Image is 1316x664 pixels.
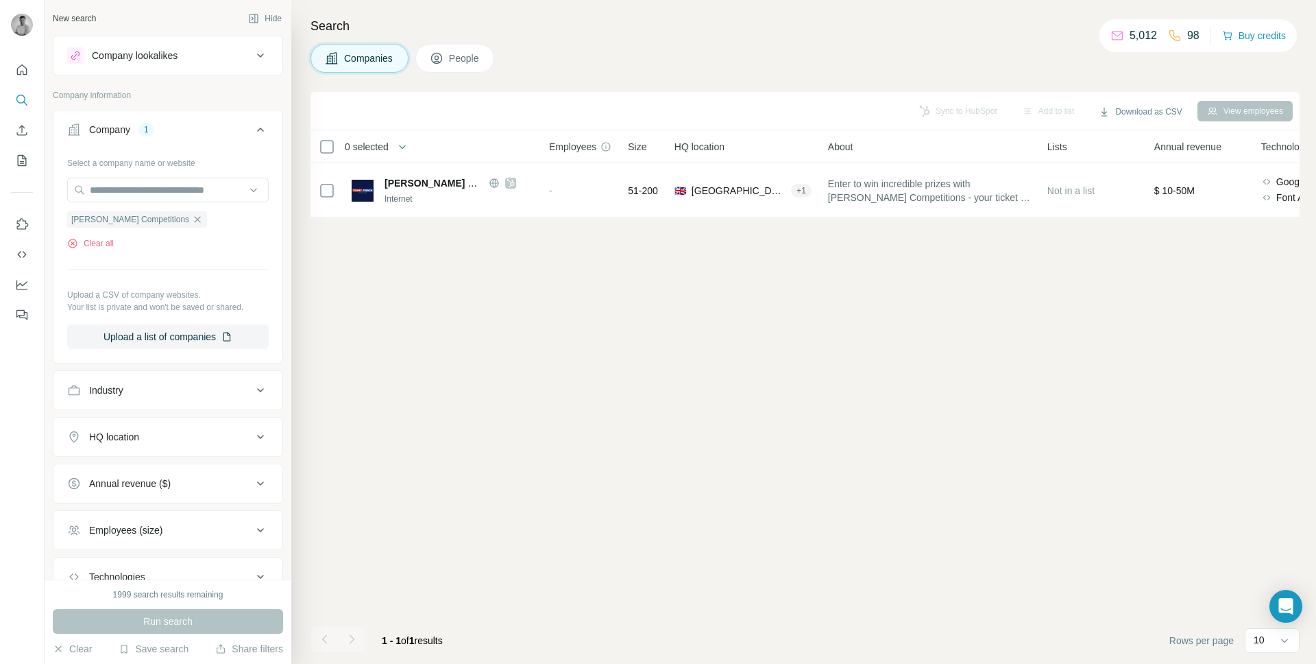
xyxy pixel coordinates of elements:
button: Employees (size) [53,514,282,547]
span: Employees [549,140,596,154]
span: 0 selected [345,140,389,154]
button: Buy credits [1222,26,1286,45]
img: Logo of Tommy French Competitions [352,180,374,202]
button: Use Surfe on LinkedIn [11,212,33,237]
button: Clear [53,642,92,656]
span: 🇬🇧 [674,184,686,198]
button: My lists [11,148,33,173]
button: Use Surfe API [11,242,33,267]
button: Annual revenue ($) [53,467,282,500]
span: 1 - 1 [382,635,401,646]
button: Enrich CSV [11,118,33,143]
div: Employees (size) [89,523,162,537]
button: Dashboard [11,272,33,297]
span: Size [628,140,646,154]
span: Annual revenue [1154,140,1221,154]
div: HQ location [89,430,139,444]
span: About [828,140,853,154]
div: 1999 search results remaining [113,589,223,601]
button: Upload a list of companies [67,324,269,349]
button: Search [11,88,33,112]
span: 1 [409,635,415,646]
span: HQ location [674,140,724,154]
span: Companies [344,51,394,65]
div: Company lookalikes [92,49,178,62]
button: Share filters [215,642,283,656]
div: Company [89,123,130,137]
div: + 1 [791,185,812,197]
button: Hide [239,8,291,29]
div: Select a company name or website [67,152,269,169]
img: Avatar [11,14,33,36]
span: [GEOGRAPHIC_DATA], [GEOGRAPHIC_DATA] [692,184,785,198]
button: Technologies [53,560,282,593]
span: - [549,185,552,196]
button: Industry [53,374,282,407]
div: New search [53,12,96,25]
p: 10 [1254,633,1265,647]
span: People [449,51,480,65]
span: results [382,635,443,646]
div: Annual revenue ($) [89,477,171,490]
p: Your list is private and won't be saved or shared. [67,301,269,313]
div: Internet [385,193,533,205]
div: Technologies [89,570,145,584]
span: Lists [1047,140,1067,154]
p: 98 [1187,27,1199,44]
button: Quick start [11,58,33,82]
div: Open Intercom Messenger [1269,590,1302,623]
button: Company lookalikes [53,39,282,72]
button: Feedback [11,303,33,327]
p: Company information [53,89,283,102]
button: Save search [119,642,188,656]
button: Clear all [67,237,114,250]
div: Industry [89,383,123,397]
span: of [401,635,409,646]
p: 5,012 [1130,27,1157,44]
span: Rows per page [1169,634,1234,648]
button: Company1 [53,113,282,152]
button: HQ location [53,420,282,453]
span: 51-200 [628,184,658,198]
span: $ 10-50M [1154,185,1195,196]
span: [PERSON_NAME] Competitions [71,213,189,226]
span: [PERSON_NAME] Competitions [385,178,529,189]
div: 1 [138,123,154,136]
span: Enter to win incredible prizes with [PERSON_NAME] Competitions - your ticket to thrilling prize d... [828,177,1031,204]
button: Download as CSV [1089,102,1191,122]
h4: Search [310,16,1300,36]
span: Not in a list [1047,185,1095,196]
p: Upload a CSV of company websites. [67,289,269,301]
